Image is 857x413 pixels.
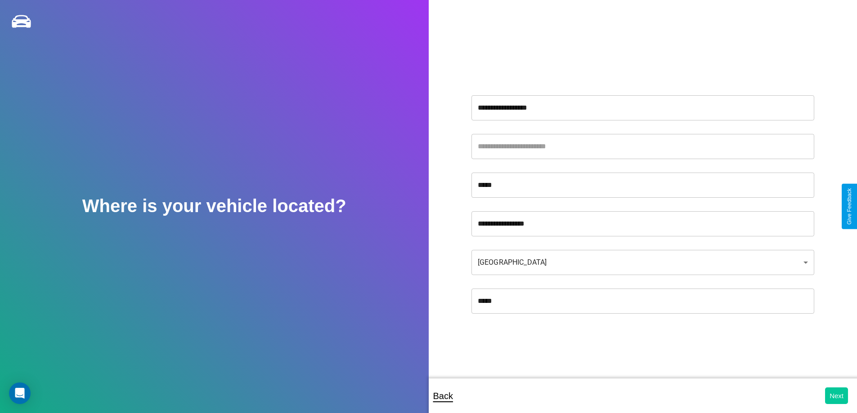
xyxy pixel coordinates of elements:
[471,250,814,275] div: [GEOGRAPHIC_DATA]
[846,188,853,225] div: Give Feedback
[82,196,346,216] h2: Where is your vehicle located?
[9,382,31,404] div: Open Intercom Messenger
[825,387,848,404] button: Next
[433,388,453,404] p: Back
